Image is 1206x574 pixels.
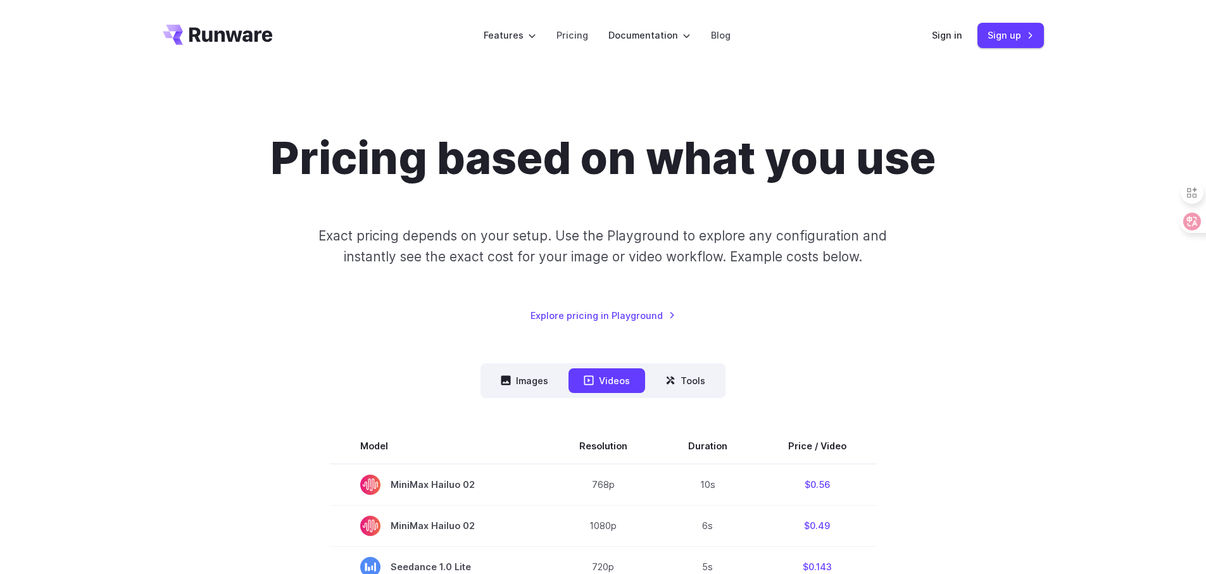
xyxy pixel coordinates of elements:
[977,23,1044,47] a: Sign up
[568,368,645,393] button: Videos
[330,428,549,464] th: Model
[658,428,758,464] th: Duration
[711,28,731,42] a: Blog
[549,464,658,506] td: 768p
[549,505,658,546] td: 1080p
[758,505,877,546] td: $0.49
[531,308,675,323] a: Explore pricing in Playground
[658,505,758,546] td: 6s
[360,516,518,536] span: MiniMax Hailuo 02
[650,368,720,393] button: Tools
[556,28,588,42] a: Pricing
[658,464,758,506] td: 10s
[758,464,877,506] td: $0.56
[549,428,658,464] th: Resolution
[270,132,936,185] h1: Pricing based on what you use
[758,428,877,464] th: Price / Video
[608,28,691,42] label: Documentation
[294,225,911,268] p: Exact pricing depends on your setup. Use the Playground to explore any configuration and instantl...
[486,368,563,393] button: Images
[360,475,518,495] span: MiniMax Hailuo 02
[484,28,536,42] label: Features
[932,28,962,42] a: Sign in
[163,25,273,45] a: Go to /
